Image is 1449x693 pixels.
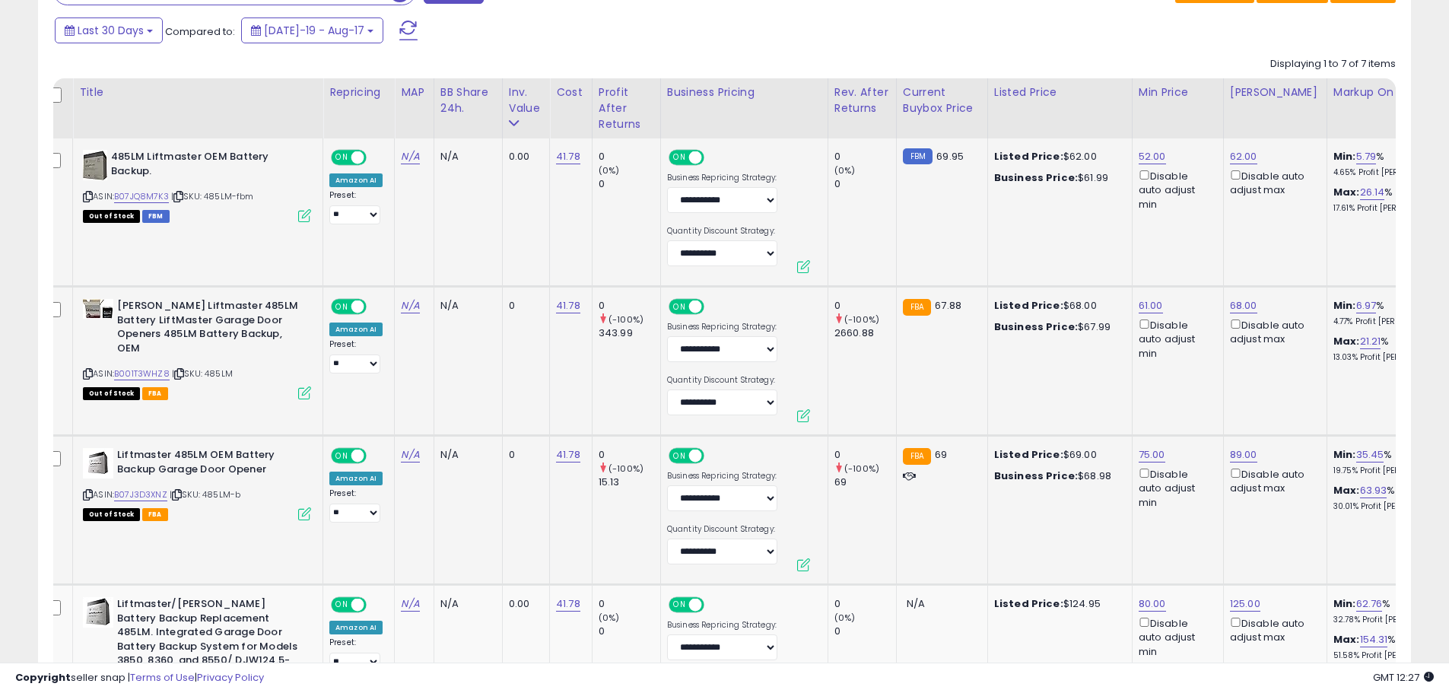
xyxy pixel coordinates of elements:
b: Business Price: [994,469,1078,483]
div: N/A [440,150,491,164]
span: All listings that are currently out of stock and unavailable for purchase on Amazon [83,508,140,521]
b: Business Price: [994,319,1078,334]
span: 69.95 [936,149,964,164]
a: 21.21 [1360,334,1381,349]
button: [DATE]-19 - Aug-17 [241,17,383,43]
span: ON [332,151,351,164]
div: 0.00 [509,597,538,611]
label: Quantity Discount Strategy: [667,226,777,237]
b: Listed Price: [994,596,1063,611]
div: ASIN: [83,299,311,398]
label: Quantity Discount Strategy: [667,375,777,386]
span: | SKU: 485LM [172,367,233,380]
b: Max: [1333,334,1360,348]
strong: Copyright [15,670,71,685]
span: OFF [702,599,726,612]
a: 125.00 [1230,596,1260,612]
div: 0 [599,597,660,611]
b: Max: [1333,632,1360,647]
div: 69 [834,475,896,489]
b: Min: [1333,149,1356,164]
span: [DATE]-19 - Aug-17 [264,23,364,38]
a: B07JQ8M7K3 [114,190,169,203]
a: 62.00 [1230,149,1257,164]
span: Last 30 Days [78,23,144,38]
span: | SKU: 485LM-fbm [171,190,254,202]
span: All listings that are currently out of stock and unavailable for purchase on Amazon [83,210,140,223]
div: Rev. After Returns [834,84,890,116]
div: Profit After Returns [599,84,654,132]
a: 41.78 [556,596,580,612]
div: 0 [509,299,538,313]
div: Disable auto adjust max [1230,466,1315,495]
div: Current Buybox Price [903,84,981,116]
span: OFF [702,300,726,313]
div: 0 [834,597,896,611]
div: Preset: [329,488,383,523]
span: 2025-09-17 12:27 GMT [1373,670,1434,685]
div: Amazon AI [329,621,383,634]
div: Disable auto adjust max [1230,167,1315,197]
div: $67.99 [994,320,1120,334]
div: 343.99 [599,326,660,340]
a: 63.93 [1360,483,1387,498]
span: OFF [364,300,389,313]
a: 68.00 [1230,298,1257,313]
img: 41oJ9zOhKqL._SL40_.jpg [83,299,113,319]
div: Preset: [329,339,383,374]
div: Amazon AI [329,472,383,485]
small: (0%) [834,164,856,176]
span: OFF [364,599,389,612]
div: 0.00 [509,150,538,164]
b: Max: [1333,185,1360,199]
a: 52.00 [1139,149,1166,164]
a: 80.00 [1139,596,1166,612]
span: ON [670,300,689,313]
div: 0 [834,299,896,313]
b: Min: [1333,298,1356,313]
span: FBM [142,210,170,223]
div: Disable auto adjust min [1139,466,1212,510]
div: 0 [599,448,660,462]
div: N/A [440,597,491,611]
small: (0%) [599,612,620,624]
div: Title [79,84,316,100]
span: ON [670,151,689,164]
div: 0 [599,625,660,638]
span: 67.88 [935,298,961,313]
div: 0 [834,177,896,191]
div: ASIN: [83,150,311,221]
span: ON [670,599,689,612]
div: Preset: [329,637,383,672]
div: 0 [599,299,660,313]
a: N/A [401,298,419,313]
span: All listings that are currently out of stock and unavailable for purchase on Amazon [83,387,140,400]
label: Business Repricing Strategy: [667,620,777,631]
a: Terms of Use [130,670,195,685]
div: N/A [440,299,491,313]
div: BB Share 24h. [440,84,496,116]
small: (-100%) [609,463,643,475]
a: Privacy Policy [197,670,264,685]
div: Disable auto adjust min [1139,316,1212,361]
small: (0%) [834,612,856,624]
span: ON [670,450,689,463]
div: Disable auto adjust max [1230,615,1315,644]
div: Disable auto adjust max [1230,316,1315,346]
label: Business Repricing Strategy: [667,471,777,482]
div: $68.98 [994,469,1120,483]
div: 15.13 [599,475,660,489]
div: 2660.88 [834,326,896,340]
b: Business Price: [994,170,1078,185]
b: Liftmaster 485LM OEM Battery Backup Garage Door Opener [117,448,302,480]
label: Business Repricing Strategy: [667,173,777,183]
div: 0 [834,625,896,638]
div: $68.00 [994,299,1120,313]
span: N/A [907,596,925,611]
img: 41257TDNBlL._SL40_.jpg [83,150,107,180]
div: $61.99 [994,171,1120,185]
a: 41.78 [556,298,580,313]
a: 35.45 [1356,447,1384,463]
a: B07J3D3XNZ [114,488,167,501]
small: FBM [903,148,933,164]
